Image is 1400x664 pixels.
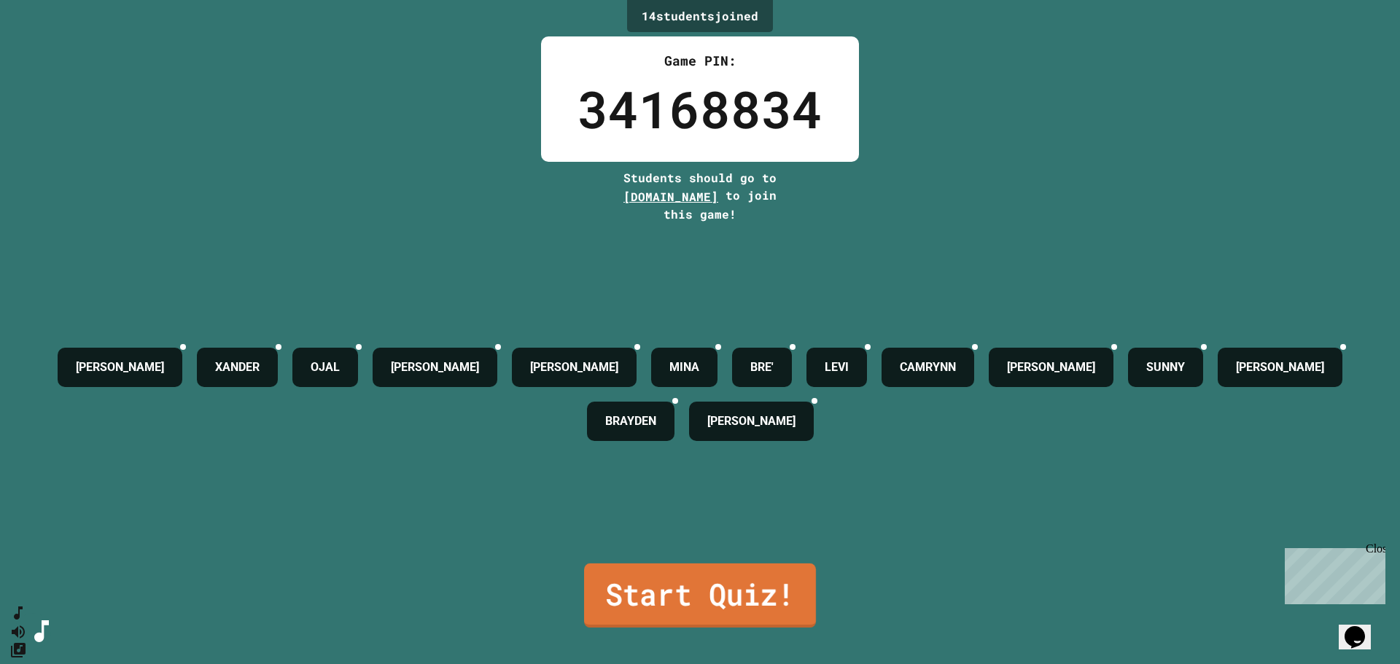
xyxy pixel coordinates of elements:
[1146,359,1185,376] h4: SUNNY
[1236,359,1324,376] h4: [PERSON_NAME]
[577,71,822,147] div: 34168834
[623,189,718,204] span: [DOMAIN_NAME]
[1007,359,1095,376] h4: [PERSON_NAME]
[825,359,849,376] h4: LEVI
[6,6,101,93] div: Chat with us now!Close
[9,641,27,659] button: Change Music
[9,622,27,641] button: Mute music
[9,604,27,622] button: SpeedDial basic example
[900,359,956,376] h4: CAMRYNN
[215,359,260,376] h4: XANDER
[669,359,699,376] h4: MINA
[584,563,816,628] a: Start Quiz!
[1339,606,1385,649] iframe: chat widget
[707,413,796,430] h4: [PERSON_NAME]
[76,359,164,376] h4: [PERSON_NAME]
[391,359,479,376] h4: [PERSON_NAME]
[609,169,791,223] div: Students should go to to join this game!
[577,51,822,71] div: Game PIN:
[1279,542,1385,604] iframe: chat widget
[530,359,618,376] h4: [PERSON_NAME]
[605,413,656,430] h4: BRAYDEN
[750,359,774,376] h4: BRE'
[311,359,340,376] h4: OJAL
